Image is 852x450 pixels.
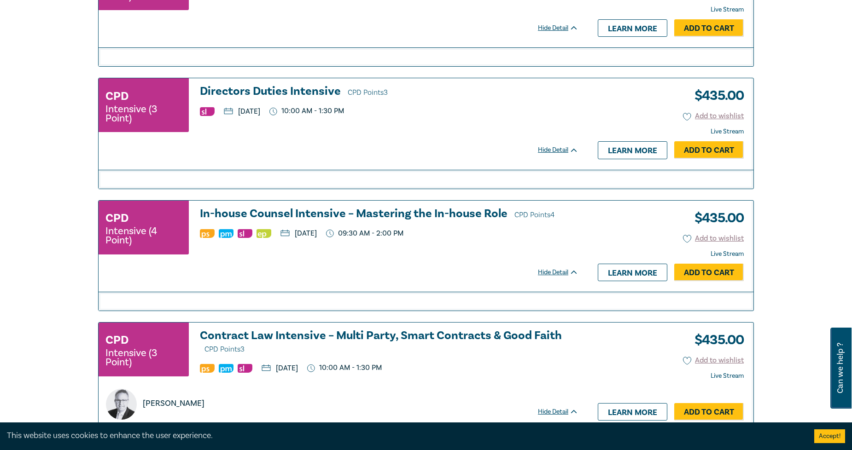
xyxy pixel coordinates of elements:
button: Add to wishlist [683,233,744,244]
img: Professional Skills [200,229,215,238]
a: Add to Cart [674,141,744,159]
p: 09:30 AM - 2:00 PM [326,229,403,238]
h3: Contract Law Intensive – Multi Party, Smart Contracts & Good Faith [200,329,578,356]
a: Learn more [598,264,667,281]
button: Accept cookies [814,429,845,443]
h3: In-house Counsel Intensive – Mastering the In-house Role [200,208,578,221]
h3: Directors Duties Intensive [200,85,578,99]
a: Add to Cart [674,19,744,37]
img: https://s3.ap-southeast-2.amazonaws.com/leo-cussen-store-production-content/Contacts/Brendan%20Ea... [106,389,137,420]
h3: CPD [105,332,128,348]
a: Learn more [598,403,667,421]
h3: $ 435.00 [688,208,744,229]
a: In-house Counsel Intensive – Mastering the In-house Role CPD Points4 [200,208,578,221]
p: 10:00 AM - 1:30 PM [269,107,344,115]
img: Substantive Law [200,107,215,116]
small: Intensive (3 Point) [105,104,182,123]
span: CPD Points 4 [514,210,554,219]
img: Practice Management & Business Skills [219,229,233,238]
img: Ethics & Professional Responsibility [257,229,271,238]
small: Intensive (4 Point) [105,226,182,245]
h3: $ 435.00 [688,329,744,351]
strong: Live Stream [711,6,744,14]
strong: Live Stream [711,127,744,136]
div: Hide Detail [538,23,589,33]
strong: Live Stream [711,250,744,258]
small: Intensive (3 Point) [105,348,182,367]
a: Contract Law Intensive – Multi Party, Smart Contracts & Good Faith CPD Points3 [200,329,578,356]
a: Add to Cart [674,403,744,421]
strong: Live Stream [711,372,744,380]
div: Hide Detail [538,407,589,416]
div: Hide Detail [538,268,589,277]
h3: $ 435.00 [688,85,744,106]
p: 10:00 AM - 1:30 PM [307,363,382,372]
a: Add to Cart [674,264,744,281]
h3: CPD [105,210,128,226]
div: Hide Detail [538,145,589,155]
img: Substantive Law [238,229,252,238]
p: [PERSON_NAME] [143,398,204,410]
a: Directors Duties Intensive CPD Points3 [200,85,578,99]
button: Add to wishlist [683,111,744,121]
a: Learn more [598,141,667,159]
span: CPD Points 3 [348,88,388,97]
p: [DATE] [280,230,317,237]
img: Practice Management & Business Skills [219,364,233,373]
button: Add to wishlist [683,355,744,366]
p: [DATE] [262,364,298,372]
img: Substantive Law [238,364,252,373]
img: Professional Skills [200,364,215,373]
a: Learn more [598,19,667,37]
span: CPD Points 3 [204,345,245,354]
div: This website uses cookies to enhance the user experience. [7,430,800,442]
h3: CPD [105,88,128,104]
p: [DATE] [224,108,260,115]
span: Can we help ? [836,333,845,403]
